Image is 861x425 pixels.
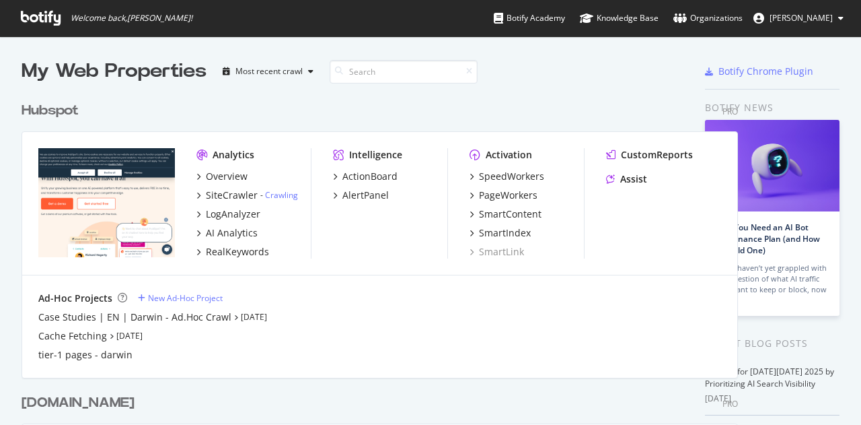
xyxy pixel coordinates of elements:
[138,292,223,304] a: New Ad-Hoc Project
[235,67,303,75] div: Most recent crawl
[621,148,693,162] div: CustomReports
[705,366,834,389] a: Prepare for [DATE][DATE] 2025 by Prioritizing AI Search Visibility
[705,120,839,211] img: Why You Need an AI Bot Governance Plan (and How to Build One)
[38,348,133,362] a: tier-1 pages - darwin
[342,189,389,202] div: AlertPanel
[116,330,143,341] a: [DATE]
[333,170,398,183] a: ActionBoard
[470,189,537,202] a: PageWorkers
[470,226,531,240] a: SmartIndex
[241,311,267,323] a: [DATE]
[260,189,298,201] div: -
[206,189,258,202] div: SiteCrawler
[705,65,813,78] a: Botify Chrome Plugin
[217,61,319,82] button: Most recent crawl
[148,292,223,304] div: New Ad-Hoc Project
[673,11,743,25] div: Organizations
[196,226,258,240] a: AI Analytics
[705,336,839,351] div: Latest Blog Posts
[206,226,258,240] div: AI Analytics
[71,13,192,24] span: Welcome back, [PERSON_NAME] !
[479,170,544,183] div: SpeedWorkers
[196,207,260,221] a: LogAnalyzer
[196,245,269,259] a: RealKeywords
[722,106,738,117] div: Pro
[470,207,541,221] a: SmartContent
[22,393,140,413] a: [DOMAIN_NAME]
[743,7,854,29] button: [PERSON_NAME]
[196,170,248,183] a: Overview
[718,65,813,78] div: Botify Chrome Plugin
[479,226,531,240] div: SmartIndex
[330,60,478,84] input: Search
[22,101,84,121] a: Hubspot
[206,207,260,221] div: LogAnalyzer
[705,393,839,405] div: [DATE]
[606,148,693,162] a: CustomReports
[722,398,738,410] div: Pro
[38,148,175,257] img: hubspot.com
[479,189,537,202] div: PageWorkers
[265,189,298,201] a: Crawling
[196,189,298,202] a: SiteCrawler- Crawling
[486,148,532,162] div: Activation
[206,245,269,259] div: RealKeywords
[715,263,829,306] div: If you haven’t yet grappled with the question of what AI traffic you want to keep or block, now is…
[606,172,647,186] a: Assist
[38,310,231,324] a: Case Studies | EN | Darwin - Ad.Hoc Crawl
[494,11,565,25] div: Botify Academy
[333,189,389,202] a: AlertPanel
[479,207,541,221] div: SmartContent
[38,292,112,305] div: Ad-Hoc Projects
[715,222,820,256] a: Why You Need an AI Bot Governance Plan (and How to Build One)
[206,170,248,183] div: Overview
[22,101,79,121] div: Hubspot
[705,100,839,115] div: Botify news
[22,393,135,413] div: [DOMAIN_NAME]
[770,12,833,24] span: Victor Pan
[349,148,402,162] div: Intelligence
[342,170,398,183] div: ActionBoard
[470,245,524,259] a: SmartLink
[38,329,107,343] a: Cache Fetching
[22,58,207,85] div: My Web Properties
[620,172,647,186] div: Assist
[470,170,544,183] a: SpeedWorkers
[580,11,659,25] div: Knowledge Base
[213,148,254,162] div: Analytics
